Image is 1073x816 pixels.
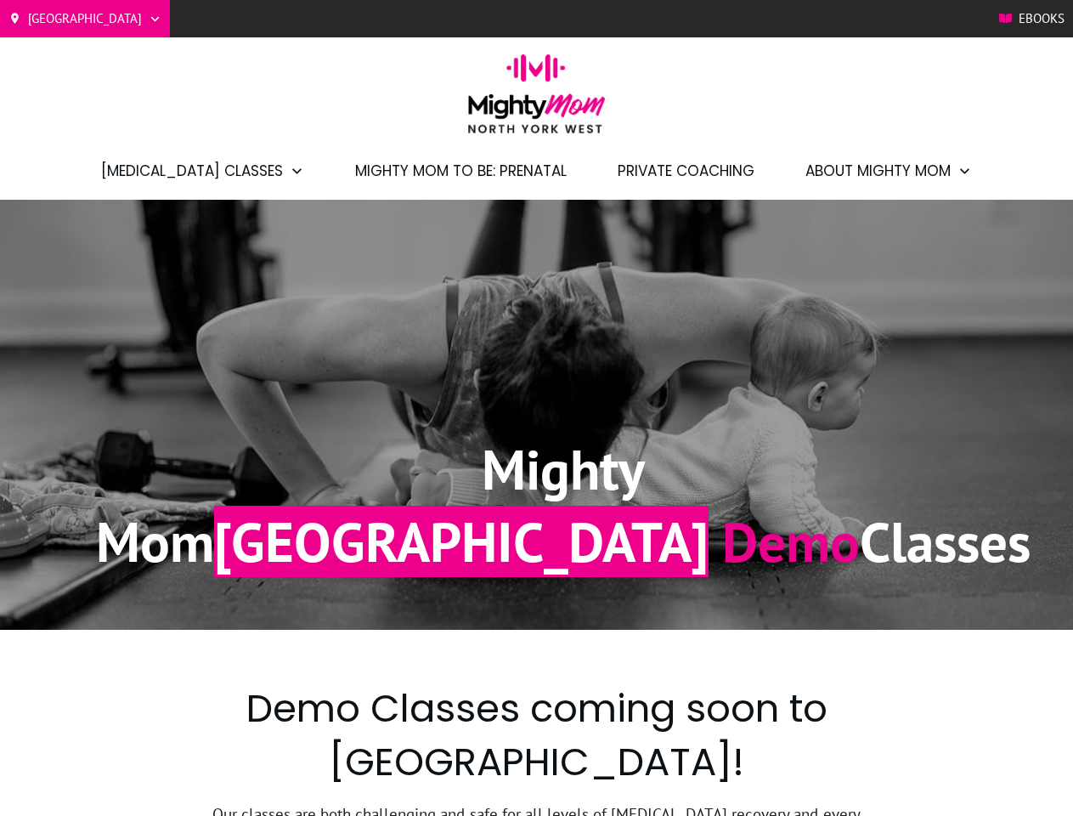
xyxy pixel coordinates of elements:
[355,156,567,185] a: Mighty Mom to Be: Prenatal
[203,682,870,799] h2: Demo Classes coming soon to [GEOGRAPHIC_DATA]
[214,506,709,577] span: [GEOGRAPHIC_DATA]
[722,506,860,577] span: Demo
[999,6,1065,31] a: Ebooks
[96,433,1031,577] h1: Mighty Mom Classes
[732,735,744,789] span: !
[805,156,972,185] a: About Mighty Mom
[101,156,304,185] a: [MEDICAL_DATA] Classes
[28,6,142,31] span: [GEOGRAPHIC_DATA]
[805,156,951,185] span: About Mighty Mom
[1019,6,1065,31] span: Ebooks
[618,156,754,185] a: Private Coaching
[101,156,283,185] span: [MEDICAL_DATA] Classes
[8,6,161,31] a: [GEOGRAPHIC_DATA]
